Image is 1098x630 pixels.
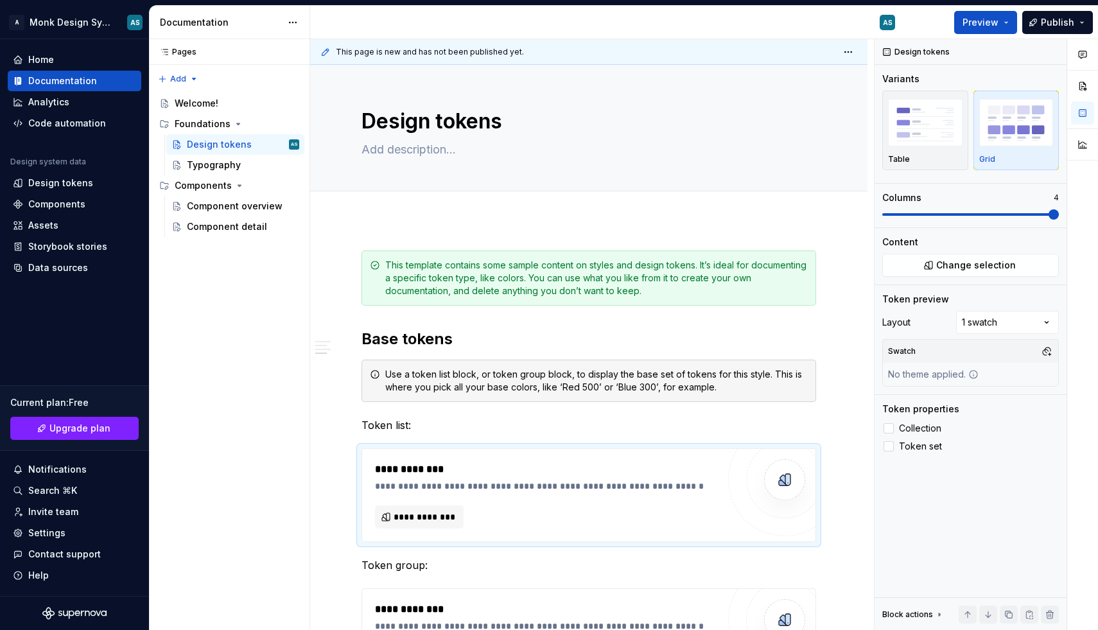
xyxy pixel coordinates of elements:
div: This template contains some sample content on styles and design tokens. It’s ideal for documentin... [385,259,808,297]
div: Variants [882,73,919,85]
span: Publish [1041,16,1074,29]
button: Preview [954,11,1017,34]
a: Design tokensAS [166,134,304,155]
p: Token group: [362,557,816,573]
div: Typography [187,159,241,171]
div: Documentation [160,16,281,29]
div: Columns [882,191,921,204]
span: Upgrade plan [49,422,110,435]
a: Documentation [8,71,141,91]
div: AS [130,17,140,28]
svg: Supernova Logo [42,607,107,620]
a: Settings [8,523,141,543]
button: Add [154,70,202,88]
div: Pages [154,47,196,57]
div: Content [882,236,918,249]
p: 4 [1054,193,1059,203]
p: Token list: [362,417,816,433]
a: Storybook stories [8,236,141,257]
span: Preview [963,16,998,29]
div: Block actions [882,606,945,624]
button: Contact support [8,544,141,564]
div: Documentation [28,74,97,87]
div: Assets [28,219,58,232]
div: Search ⌘K [28,484,77,497]
a: Analytics [8,92,141,112]
div: Data sources [28,261,88,274]
div: Notifications [28,463,87,476]
div: Analytics [28,96,69,109]
div: Monk Design System [30,16,112,29]
button: Search ⌘K [8,480,141,501]
div: AS [291,138,298,151]
a: Component overview [166,196,304,216]
a: Code automation [8,113,141,134]
img: placeholder [888,99,963,146]
span: This page is new and has not been published yet. [336,47,524,57]
div: Design tokens [28,177,93,189]
div: Foundations [175,118,231,130]
div: Design tokens [187,138,252,151]
div: No theme applied. [883,363,984,386]
button: Notifications [8,459,141,480]
div: Storybook stories [28,240,107,253]
button: AMonk Design SystemAS [3,8,146,36]
span: Add [170,74,186,84]
a: Upgrade plan [10,417,139,440]
div: Page tree [154,93,304,237]
button: Change selection [882,254,1059,277]
button: Publish [1022,11,1093,34]
p: Table [888,154,910,164]
a: Design tokens [8,173,141,193]
div: Code automation [28,117,106,130]
div: Invite team [28,505,78,518]
div: Layout [882,316,911,329]
div: Foundations [154,114,304,134]
img: placeholder [979,99,1054,146]
div: Design system data [10,157,86,167]
div: Components [28,198,85,211]
div: Use a token list block, or token group block, to display the base set of tokens for this style. T... [385,368,808,394]
h2: Base tokens [362,329,816,349]
span: Change selection [936,259,1016,272]
a: Assets [8,215,141,236]
a: Components [8,194,141,214]
div: Component overview [187,200,283,213]
a: Data sources [8,258,141,278]
span: Collection [899,423,941,433]
div: Token properties [882,403,959,416]
a: Home [8,49,141,70]
textarea: Design tokens [359,106,814,137]
a: Component detail [166,216,304,237]
div: Swatch [885,342,918,360]
div: Welcome! [175,97,218,110]
div: Components [175,179,232,192]
div: Component detail [187,220,267,233]
a: Welcome! [154,93,304,114]
div: Home [28,53,54,66]
p: Grid [979,154,995,164]
div: AS [883,17,893,28]
button: placeholderGrid [973,91,1059,170]
div: Contact support [28,548,101,561]
button: Help [8,565,141,586]
a: Typography [166,155,304,175]
button: placeholderTable [882,91,968,170]
div: Help [28,569,49,582]
div: A [9,15,24,30]
div: Current plan : Free [10,396,139,409]
a: Invite team [8,502,141,522]
div: Settings [28,527,65,539]
span: Token set [899,441,942,451]
div: Components [154,175,304,196]
div: Token preview [882,293,949,306]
